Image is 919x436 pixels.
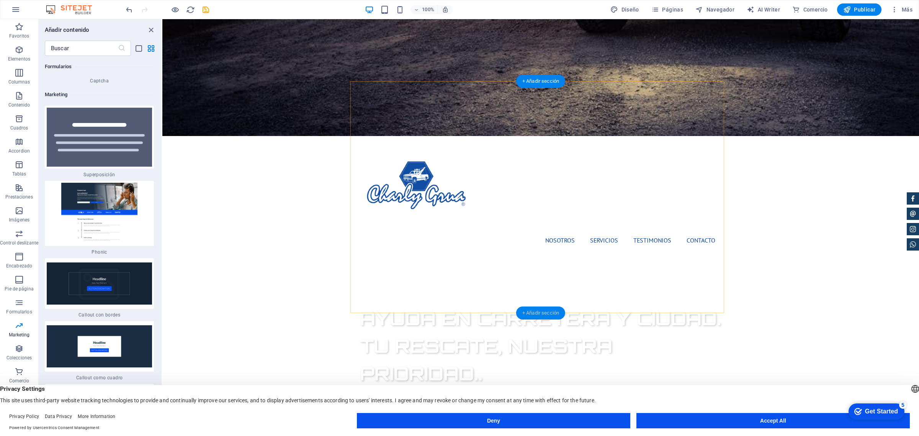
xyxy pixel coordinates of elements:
[648,3,686,16] button: Páginas
[5,286,33,292] p: Pie de página
[12,171,26,177] p: Tablas
[8,79,30,85] p: Columnas
[789,3,831,16] button: Comercio
[45,181,154,255] div: Phonic
[843,6,876,13] span: Publicar
[792,6,828,13] span: Comercio
[47,183,152,244] img: Screenshot_2019-06-19SitejetTemplate-BlankRedesign-Berlin7.png
[45,41,118,56] input: Buscar
[8,102,30,108] p: Contenido
[422,5,434,14] h6: 100%
[607,3,642,16] div: Diseño (Ctrl+Alt+Y)
[747,6,780,13] span: AI Writer
[9,378,29,384] p: Comercio
[692,3,737,16] button: Navegador
[410,5,438,14] button: 100%
[607,3,642,16] button: Diseño
[45,249,154,255] span: Phonic
[8,56,30,62] p: Elementos
[516,307,565,320] div: + Añadir sección
[9,217,29,223] p: Imágenes
[45,90,154,99] h6: Marketing
[10,125,28,131] p: Cuadros
[837,3,882,16] button: Publicar
[516,75,565,88] div: + Añadir sección
[146,25,155,34] button: close panel
[47,262,152,305] img: callout-border.png
[44,5,101,14] img: Editor Logo
[45,258,154,318] div: Callout con bordes
[47,108,152,167] img: overlay-default.svg
[9,332,30,338] p: Marketing
[186,5,195,14] button: reload
[7,355,32,361] p: Colecciones
[45,78,154,84] span: Captcha
[9,33,29,39] p: Favoritos
[45,106,154,178] div: Superposición
[45,375,154,381] span: Callout como cuadro
[47,325,152,367] img: callout-box_v2.png
[651,6,683,13] span: Páginas
[695,6,734,13] span: Navegador
[891,6,912,13] span: Más
[5,194,33,200] p: Prestaciones
[45,312,154,318] span: Callout con bordes
[124,5,134,14] button: undo
[134,44,143,53] button: list-view
[8,148,30,154] p: Accordion
[170,5,180,14] button: Haz clic para salir del modo de previsualización y seguir editando
[6,309,32,315] p: Formularios
[23,8,56,15] div: Get Started
[610,6,639,13] span: Diseño
[744,3,783,16] button: AI Writer
[186,5,195,14] i: Volver a cargar página
[201,5,210,14] i: Guardar (Ctrl+S)
[45,62,154,71] h6: Formularios
[125,5,134,14] i: Deshacer: Eliminar elementos (Ctrl+Z)
[888,3,916,16] button: Más
[45,321,154,381] div: Callout como cuadro
[45,172,154,178] span: Superposición
[201,5,210,14] button: save
[146,44,155,53] button: grid-view
[6,4,62,20] div: Get Started 5 items remaining, 0% complete
[45,25,89,34] h6: Añadir contenido
[57,2,64,9] div: 5
[6,263,32,269] p: Encabezado
[442,6,449,13] i: Al redimensionar, ajustar el nivel de zoom automáticamente para ajustarse al dispositivo elegido.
